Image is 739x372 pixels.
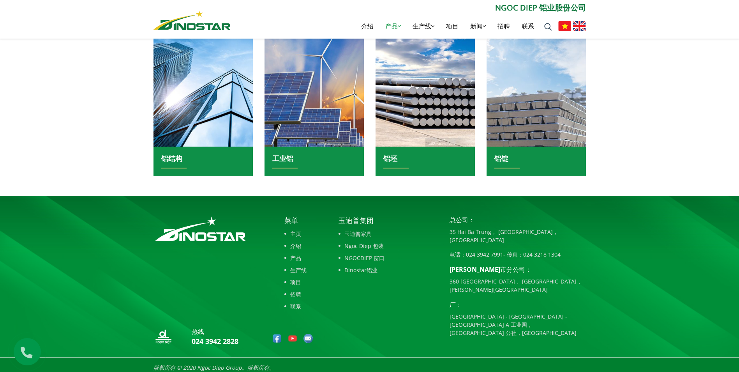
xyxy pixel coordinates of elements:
img: Dinostar铝业 [153,11,231,30]
a: nhom xay dung [376,25,475,147]
a: 介绍 [284,242,307,250]
p: NGOC DIEP 铝业股份公司 [231,2,586,14]
font: 招聘 [290,290,301,298]
p: 360 [GEOGRAPHIC_DATA]， [GEOGRAPHIC_DATA]， [PERSON_NAME][GEOGRAPHIC_DATA] [450,277,586,294]
a: 铝锭 [494,154,508,163]
font: 生产线 [413,22,431,30]
a: 玉迪普家具 [339,230,438,238]
a: 项目 [284,278,307,286]
font: 生产线 [290,266,307,274]
a: 工业铝 [272,154,293,163]
a: 主页 [284,230,307,238]
font: 主页 [290,230,301,238]
a: 铝结构 [161,154,182,163]
img: logo_footer [153,215,247,243]
img: 搜索 [544,23,552,31]
font: 新闻 [470,22,483,30]
font: 项目 [290,278,301,286]
a: 施工队伍 [487,25,586,147]
font: 产品 [385,22,398,30]
a: 024 3942 2828 [192,337,238,346]
p: 厂： [450,300,586,309]
p: 热线 [192,327,238,336]
font: 产品 [290,254,301,262]
a: 铝坯 [383,154,397,163]
img: 英语 [573,21,586,31]
img: 施工队伍 [153,25,252,147]
a: Dinostar铝业 [339,266,438,274]
a: 介绍 [355,14,379,39]
a: 招聘 [492,14,516,39]
p: 电话： - 传真： [450,250,586,259]
font: Dinostar铝业 [344,266,377,274]
p: 35 Hai Ba Trung， [GEOGRAPHIC_DATA]， [GEOGRAPHIC_DATA] [450,228,586,244]
img: 施工队伍 [486,25,586,147]
img: nhom xay dung [264,25,363,147]
p: 总公司： [450,215,586,225]
img: 越南语 [558,21,571,31]
p: 菜单 [284,215,307,226]
a: 招聘 [284,290,307,298]
font: Ngoc Diep 包装 [344,242,384,250]
img: logo_nd_footer [153,327,173,346]
a: nhom xay dung [265,25,364,147]
p: [GEOGRAPHIC_DATA] - [GEOGRAPHIC_DATA] - [GEOGRAPHIC_DATA] A 工业园，[GEOGRAPHIC_DATA] 公社，[GEOGRAPHIC_... [450,312,586,337]
font: 联系 [290,302,301,310]
a: 新闻 [464,14,492,39]
a: 项目 [440,14,464,39]
a: 产品 [284,254,307,262]
font: NGOCDIEP 窗口 [344,254,384,262]
font: 介绍 [290,242,301,250]
font: 玉迪普家具 [344,230,372,238]
i: 版权所有 © 2020 Ngoc Diep Group。版权所有。 [153,364,275,371]
img: nhom xay dung [375,25,474,147]
a: 生产线 [284,266,307,274]
a: 施工队伍 [153,25,253,147]
a: NGOCDIEP 窗口 [339,254,438,262]
a: 生产线 [407,14,440,39]
a: 联系 [516,14,540,39]
a: 024 3942 7991 [466,251,503,258]
p: [PERSON_NAME]市分公司： [450,265,586,274]
a: 024 3218 1304 [523,251,561,258]
a: 联系 [284,302,307,310]
a: Ngoc Diep 包装 [339,242,438,250]
a: 产品 [379,14,407,39]
p: 玉迪普集团 [339,215,438,226]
